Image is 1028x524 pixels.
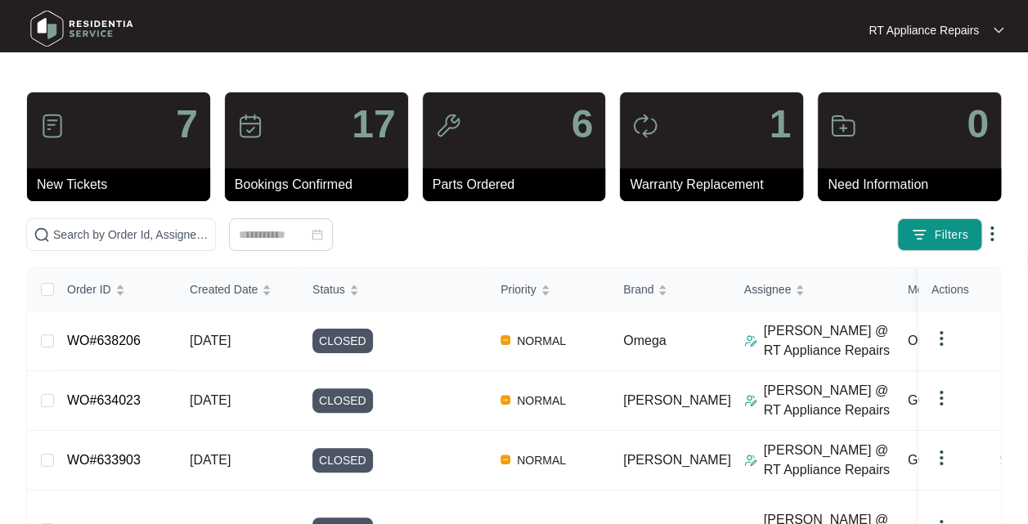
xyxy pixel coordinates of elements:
img: dropdown arrow [931,329,951,348]
span: CLOSED [312,388,373,413]
a: WO#633903 [67,453,141,467]
img: icon [435,113,461,139]
img: dropdown arrow [931,388,951,408]
p: Parts Ordered [433,175,606,195]
input: Search by Order Id, Assignee Name, Customer Name, Brand and Model [53,226,209,244]
p: New Tickets [37,175,210,195]
img: dropdown arrow [931,448,951,468]
img: residentia service logo [25,4,139,53]
th: Actions [918,268,1000,311]
a: WO#634023 [67,393,141,407]
p: 6 [572,105,594,144]
p: Bookings Confirmed [235,175,408,195]
p: 17 [352,105,395,144]
p: 7 [176,105,198,144]
p: 0 [967,105,989,144]
img: dropdown arrow [994,26,1003,34]
th: Status [299,268,487,311]
img: Assigner Icon [744,334,757,347]
span: [DATE] [190,334,231,347]
p: RT Appliance Repairs [869,22,979,38]
img: icon [632,113,658,139]
img: Vercel Logo [501,335,510,345]
span: Order ID [67,280,111,298]
img: icon [39,113,65,139]
img: search-icon [34,226,50,243]
th: Order ID [54,268,177,311]
span: Created Date [190,280,258,298]
th: Assignee [731,268,895,311]
button: filter iconFilters [897,218,982,251]
span: Brand [623,280,653,298]
span: CLOSED [312,329,373,353]
img: Vercel Logo [501,455,510,464]
img: filter icon [911,226,927,243]
span: Model [908,280,939,298]
th: Created Date [177,268,299,311]
p: [PERSON_NAME] @ RT Appliance Repairs [764,441,895,480]
span: CLOSED [312,448,373,472]
span: Filters [934,226,968,244]
p: 1 [769,105,791,144]
span: Status [312,280,345,298]
a: WO#638206 [67,334,141,347]
img: Assigner Icon [744,394,757,407]
p: Need Information [828,175,1001,195]
img: icon [830,113,856,139]
p: [PERSON_NAME] @ RT Appliance Repairs [764,321,895,361]
span: Omega [623,334,666,347]
img: dropdown arrow [982,224,1002,244]
span: [PERSON_NAME] [623,453,731,467]
th: Priority [487,268,610,311]
span: Priority [501,280,536,298]
span: [PERSON_NAME] [623,393,731,407]
th: Brand [610,268,731,311]
p: [PERSON_NAME] @ RT Appliance Repairs [764,381,895,420]
span: [DATE] [190,453,231,467]
p: Warranty Replacement [630,175,803,195]
img: Assigner Icon [744,454,757,467]
span: Assignee [744,280,792,298]
span: [DATE] [190,393,231,407]
img: Vercel Logo [501,395,510,405]
span: NORMAL [510,391,572,410]
span: NORMAL [510,331,572,351]
img: icon [237,113,263,139]
span: NORMAL [510,450,572,470]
